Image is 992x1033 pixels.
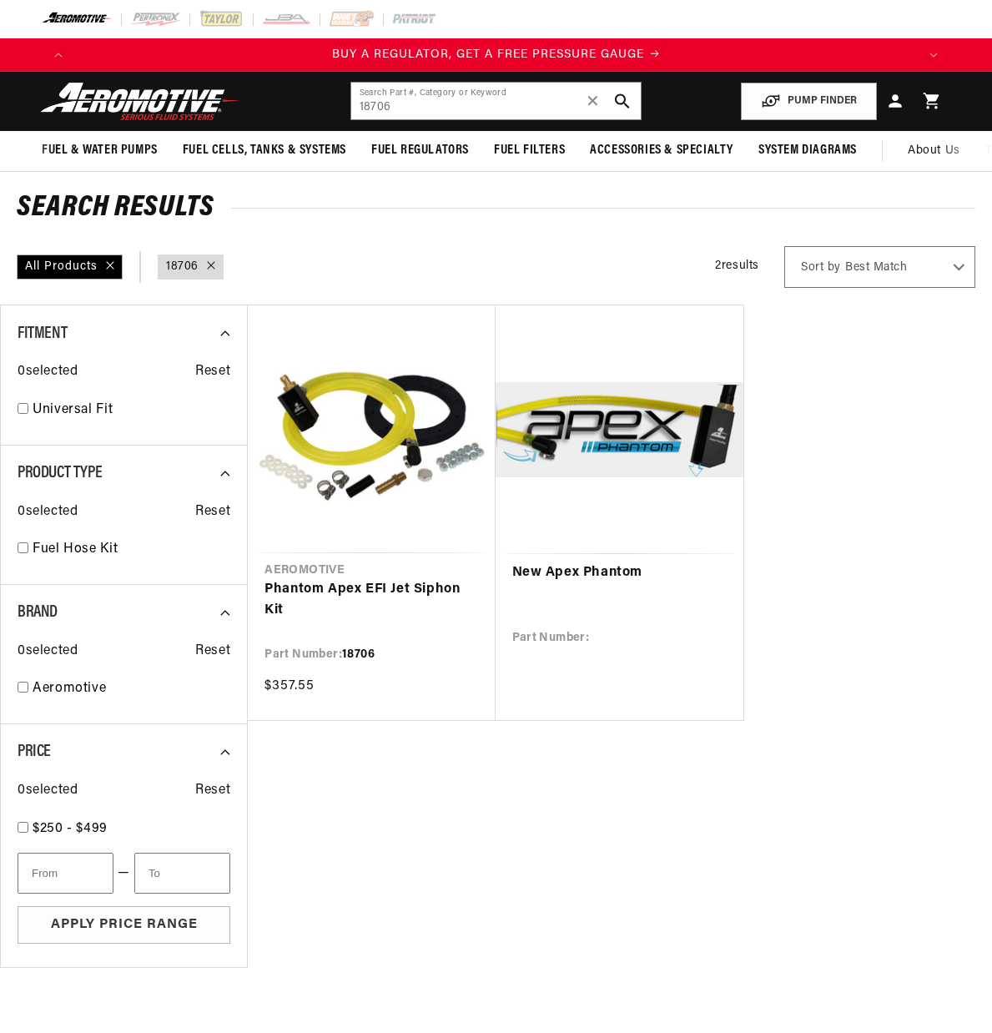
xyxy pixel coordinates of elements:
summary: Fuel & Water Pumps [29,131,170,170]
button: search button [604,83,641,119]
span: Fitment [18,325,67,342]
select: Sort by [784,246,975,288]
button: PUMP FINDER [741,83,877,120]
span: — [118,863,130,884]
span: System Diagrams [758,142,857,159]
span: 0 selected [18,501,78,523]
span: 2 results [715,260,759,272]
span: ✕ [586,88,601,114]
summary: Fuel Filters [481,131,577,170]
span: Sort by [801,260,841,276]
summary: Fuel Regulators [359,131,481,170]
a: 18706 [166,258,199,276]
a: Aeromotive [33,678,230,700]
button: Apply Price Range [18,906,230,944]
button: Translation missing: en.sections.announcements.next_announcement [917,38,950,72]
input: To [134,853,230,894]
input: From [18,853,113,894]
span: Fuel Regulators [371,142,469,159]
img: Aeromotive [36,82,244,121]
summary: Accessories & Specialty [577,131,746,170]
span: Price [18,743,51,760]
div: Announcement [75,46,917,64]
a: BUY A REGULATOR, GET A FREE PRESSURE GAUGE [75,46,917,64]
span: About Us [908,144,960,157]
h2: Search Results [17,195,975,222]
span: Reset [195,780,230,802]
span: Reset [195,641,230,663]
input: Search by Part Number, Category or Keyword [351,83,642,119]
summary: Fuel Cells, Tanks & Systems [170,131,359,170]
button: Translation missing: en.sections.announcements.previous_announcement [42,38,75,72]
span: Reset [195,361,230,383]
span: Accessories & Specialty [590,142,733,159]
summary: System Diagrams [746,131,869,170]
span: Brand [18,604,58,621]
span: 0 selected [18,780,78,802]
a: Universal Fit [33,400,230,421]
a: About Us [895,131,973,171]
span: $250 - $499 [33,822,108,835]
span: BUY A REGULATOR, GET A FREE PRESSURE GAUGE [332,48,644,61]
a: New Apex Phantom [512,562,727,584]
span: 0 selected [18,361,78,383]
span: Reset [195,501,230,523]
span: Product Type [18,465,102,481]
div: All Products [17,254,123,280]
span: Fuel Filters [494,142,565,159]
span: 0 selected [18,641,78,663]
span: Fuel Cells, Tanks & Systems [183,142,346,159]
div: 1 of 4 [75,46,917,64]
span: Fuel & Water Pumps [42,142,158,159]
a: Phantom Apex EFI Jet Siphon Kit [264,579,478,622]
a: Fuel Hose Kit [33,539,230,561]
